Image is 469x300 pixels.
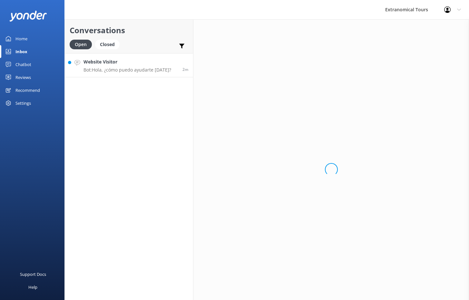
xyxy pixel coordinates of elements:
[15,58,31,71] div: Chatbot
[15,32,27,45] div: Home
[20,268,46,281] div: Support Docs
[15,45,27,58] div: Inbox
[95,41,123,48] a: Closed
[182,67,188,72] span: 07:31am 11-Aug-2025 (UTC -07:00) America/Tijuana
[15,97,31,110] div: Settings
[95,40,120,49] div: Closed
[15,71,31,84] div: Reviews
[83,67,171,73] p: Bot: Hola, ¿cómo puedo ayudarte [DATE]?
[15,84,40,97] div: Recommend
[28,281,37,294] div: Help
[70,24,188,36] h2: Conversations
[10,11,47,21] img: yonder-white-logo.png
[70,41,95,48] a: Open
[70,40,92,49] div: Open
[83,58,171,65] h4: Website Visitor
[65,53,193,77] a: Website VisitorBot:Hola, ¿cómo puedo ayudarte [DATE]?2m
